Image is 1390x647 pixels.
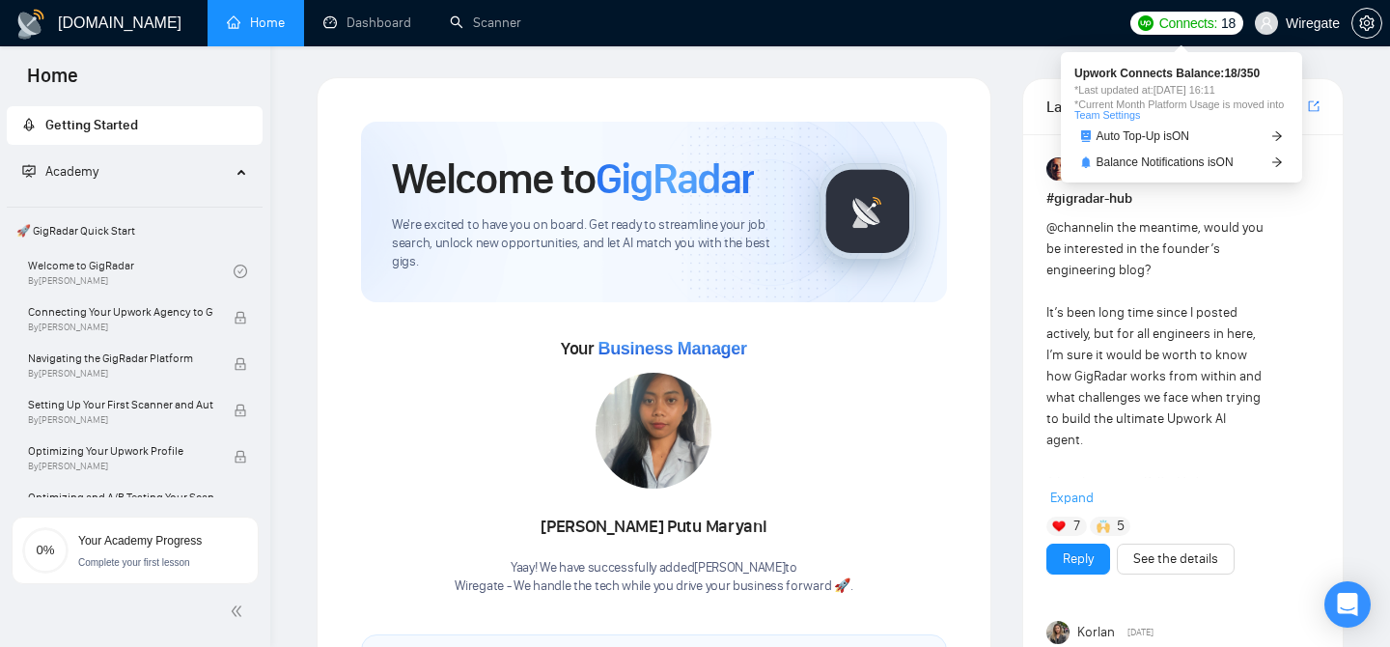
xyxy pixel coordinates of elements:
p: Wiregate - We handle the tech while you drive your business forward 🚀 . [455,577,852,596]
span: user [1260,16,1273,30]
a: Welcome to GigRadarBy[PERSON_NAME] [28,250,234,293]
img: Korlan [1046,621,1070,644]
span: lock [234,357,247,371]
h1: # gigradar-hub [1046,188,1320,210]
img: Vadym [1046,157,1070,181]
span: 🚀 GigRadar Quick Start [9,211,261,250]
span: Latest Posts from the GigRadar Community [1046,95,1134,119]
a: homeHome [227,14,285,31]
span: 7 [1073,517,1080,536]
a: searchScanner [450,14,521,31]
span: arrow-right [1271,156,1283,168]
span: Your Academy Progress [78,534,202,548]
span: @channel [1046,219,1103,236]
img: logo [15,9,46,40]
span: 5 [1117,517,1125,536]
span: By [PERSON_NAME] [28,414,213,426]
img: gigradar-logo.png [820,163,916,260]
div: Yaay! We have successfully added [PERSON_NAME] to [455,559,852,596]
span: Balance Notifications is ON [1097,156,1234,168]
a: export [1308,98,1320,116]
span: setting [1352,15,1381,31]
span: *Current Month Platform Usage is moved into [1074,99,1289,121]
span: Auto Top-Up is ON [1097,130,1190,142]
span: By [PERSON_NAME] [28,322,213,333]
a: bellBalance Notifications isONarrow-right [1074,153,1289,173]
span: 18 [1221,13,1236,34]
span: *Last updated at: [DATE] 16:11 [1074,85,1289,96]
span: Expand [1050,490,1094,506]
span: rocket [22,118,36,131]
div: Open Intercom Messenger [1324,581,1371,628]
span: robot [1080,130,1092,142]
span: Business Manager [598,339,746,358]
span: Navigating the GigRadar Platform [28,349,213,368]
span: 0% [22,544,69,556]
img: 1705910460506-WhatsApp%20Image%202024-01-22%20at%2015.55.56.jpeg [596,373,711,489]
img: 🙌 [1097,520,1110,533]
a: Reply [1063,549,1094,570]
span: We're excited to have you on board. Get ready to streamline your job search, unlock new opportuni... [392,216,789,271]
a: robotAuto Top-Up isONarrow-right [1074,127,1289,147]
span: check-circle [234,265,247,278]
span: By [PERSON_NAME] [28,461,213,472]
span: Connects: [1159,13,1217,34]
li: Getting Started [7,106,263,145]
span: Getting Started [45,117,138,133]
span: Complete your first lesson [78,557,190,568]
span: By [PERSON_NAME] [28,368,213,380]
span: Upwork Connects Balance: 18 / 350 [1074,68,1289,79]
span: Korlan [1077,622,1115,643]
span: lock [234,496,247,510]
span: lock [234,404,247,417]
span: Academy [22,163,98,180]
span: GigRadar [596,153,754,205]
span: Home [12,62,94,102]
button: Reply [1046,544,1110,575]
a: dashboardDashboard [323,14,411,31]
img: ❤️ [1052,520,1066,533]
span: lock [234,450,247,464]
span: arrow-right [1271,130,1283,142]
span: fund-projection-screen [22,164,36,178]
button: See the details [1117,544,1235,575]
h1: Welcome to [392,153,754,205]
button: setting [1351,8,1382,39]
span: export [1308,98,1320,114]
span: double-left [230,602,249,621]
a: setting [1351,15,1382,31]
span: Academy [45,163,98,180]
span: lock [234,311,247,324]
span: Connecting Your Upwork Agency to GigRadar [28,302,213,322]
img: upwork-logo.png [1138,15,1154,31]
a: Team Settings [1074,109,1140,121]
span: Optimizing Your Upwork Profile [28,441,213,461]
span: Your [561,338,747,359]
span: [DATE] [1127,624,1154,641]
div: [PERSON_NAME] Putu Maryani [455,511,852,544]
span: bell [1080,156,1092,168]
span: Setting Up Your First Scanner and Auto-Bidder [28,395,213,414]
span: Optimizing and A/B Testing Your Scanner for Better Results [28,488,213,507]
a: See the details [1133,549,1218,570]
